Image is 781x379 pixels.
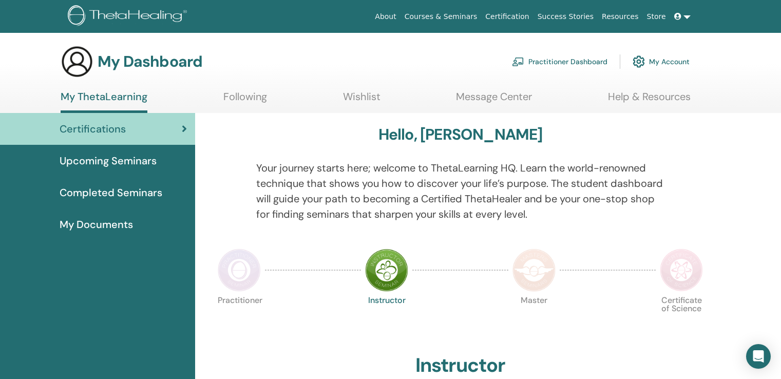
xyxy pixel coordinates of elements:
[608,90,691,110] a: Help & Resources
[371,7,400,26] a: About
[456,90,532,110] a: Message Center
[660,296,703,339] p: Certificate of Science
[643,7,670,26] a: Store
[61,45,93,78] img: generic-user-icon.jpg
[512,57,524,66] img: chalkboard-teacher.svg
[660,249,703,292] img: Certificate of Science
[512,296,556,339] p: Master
[746,344,771,369] div: Open Intercom Messenger
[223,90,267,110] a: Following
[633,53,645,70] img: cog.svg
[365,249,408,292] img: Instructor
[415,354,505,377] h2: Instructor
[218,249,261,292] img: Practitioner
[598,7,643,26] a: Resources
[378,125,543,144] h3: Hello, [PERSON_NAME]
[512,50,607,73] a: Practitioner Dashboard
[481,7,533,26] a: Certification
[68,5,191,28] img: logo.png
[98,52,202,71] h3: My Dashboard
[60,153,157,168] span: Upcoming Seminars
[512,249,556,292] img: Master
[218,296,261,339] p: Practitioner
[256,160,665,222] p: Your journey starts here; welcome to ThetaLearning HQ. Learn the world-renowned technique that sh...
[60,121,126,137] span: Certifications
[365,296,408,339] p: Instructor
[633,50,690,73] a: My Account
[61,90,147,113] a: My ThetaLearning
[401,7,482,26] a: Courses & Seminars
[343,90,380,110] a: Wishlist
[534,7,598,26] a: Success Stories
[60,185,162,200] span: Completed Seminars
[60,217,133,232] span: My Documents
